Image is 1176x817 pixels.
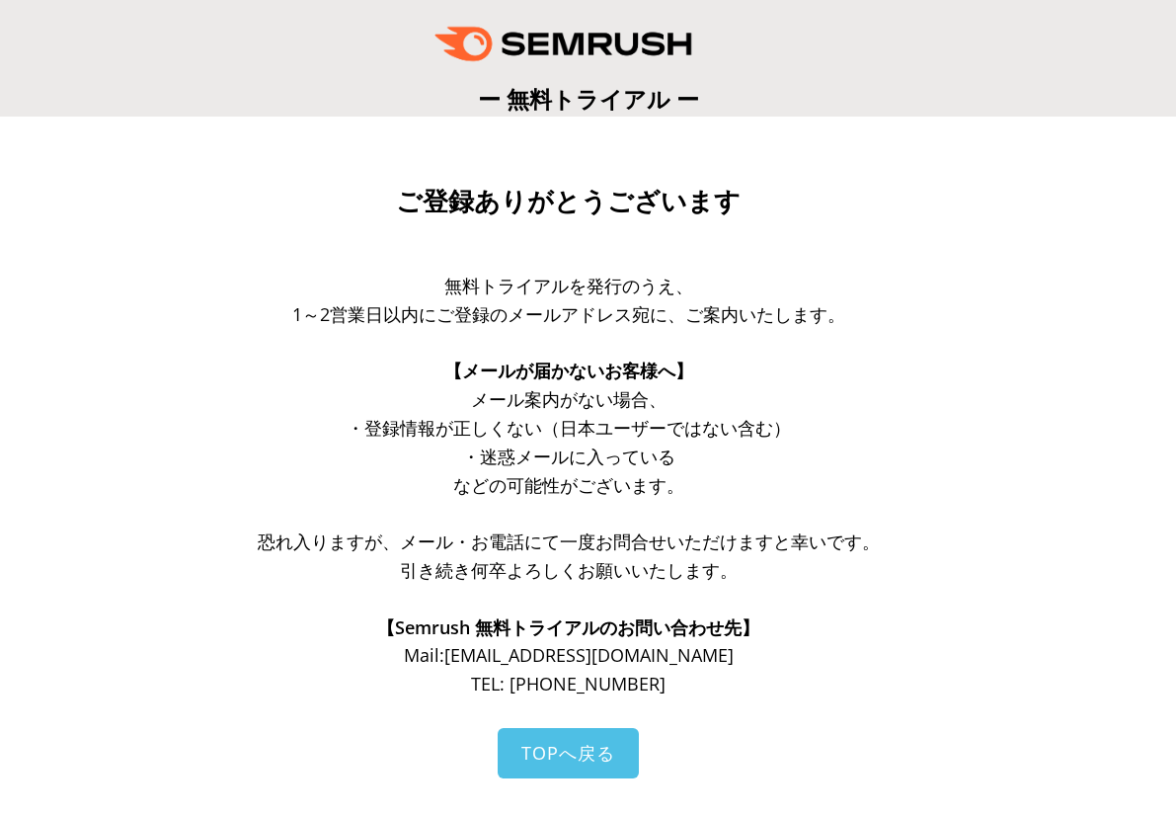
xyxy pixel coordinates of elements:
[462,445,675,468] span: ・迷惑メールに入っている
[400,558,738,582] span: 引き続き何卒よろしくお願いいたします。
[377,615,759,639] span: 【Semrush 無料トライアルのお問い合わせ先】
[444,359,693,382] span: 【メールが届かないお客様へ】
[404,643,734,667] span: Mail: [EMAIL_ADDRESS][DOMAIN_NAME]
[444,274,693,297] span: 無料トライアルを発行のうえ、
[471,387,666,411] span: メール案内がない場合、
[396,187,741,216] span: ご登録ありがとうございます
[453,473,684,497] span: などの可能性がございます。
[258,530,880,553] span: 恐れ入りますが、メール・お電話にて一度お問合せいただけますと幸いです。
[471,672,666,695] span: TEL: [PHONE_NUMBER]
[478,83,699,115] span: ー 無料トライアル ー
[347,416,791,440] span: ・登録情報が正しくない（日本ユーザーではない含む）
[292,302,845,326] span: 1～2営業日以内にご登録のメールアドレス宛に、ご案内いたします。
[521,741,615,765] span: TOPへ戻る
[498,728,639,778] a: TOPへ戻る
